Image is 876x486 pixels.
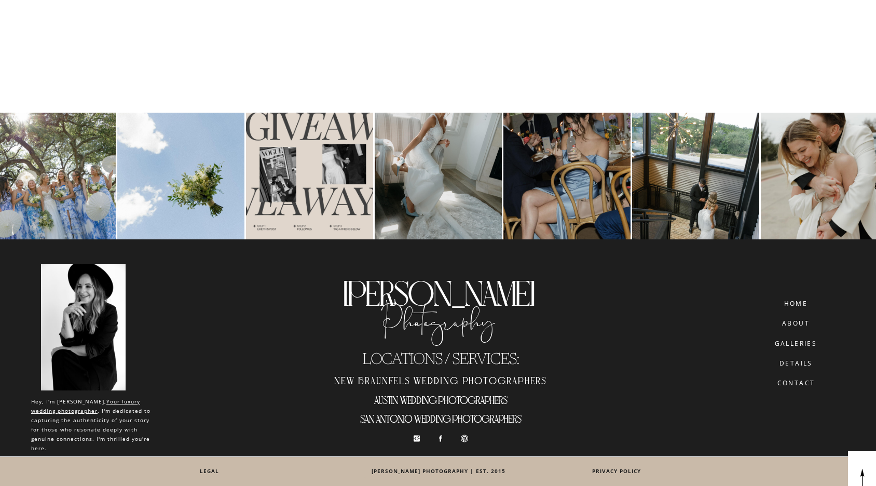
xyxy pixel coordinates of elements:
a: Photography [372,290,505,325]
a: [PERSON_NAME] photography | est. 2015 [288,468,589,475]
a: New Braunfels wedding photographers [323,371,558,388]
a: galleries [768,340,824,347]
a: DESIGNED WITH LOVE BY INDIE HAUS DESIGN CO. [288,475,589,482]
a: San Antonio wedding photographers [323,413,558,430]
a: about [776,320,816,327]
a: austin wedding photographers [323,394,558,411]
a: LEGAL [59,468,360,475]
img: image shared on Fri Sep 26 2025 | “I don’t care if Monday’s blue Tuesday’s grey and Wednesday too... [117,113,244,240]
img: video shared on Tue Sep 09 2025 | Candid moments happen all the time—but a little gentle guidance... [375,113,502,240]
img: image shared on Sun Sep 21 2025 | CLOSED ✨ GIVEAWAY TIME ✨ To kick off my mini shoots launching n... [246,113,373,240]
a: Locations / Services: [323,350,558,368]
p: Hey, I'm [PERSON_NAME], . I'm dedicated to capturing the authenticity of your story for those who... [31,397,152,446]
img: carousel album shared on Thu Aug 28 2025 | When the bridal party gets iced by the bride and groom... [503,113,631,240]
a: details [767,360,825,366]
a: CONTACT [766,380,826,387]
img: carousel album shared on Tue Aug 26 2025 | Kendelle and Mathew tied the knot at @park31venue on S... [632,113,759,240]
a: PRIVACY POLICY [466,468,767,475]
a: home [778,300,814,307]
a: [PERSON_NAME] [321,273,555,290]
